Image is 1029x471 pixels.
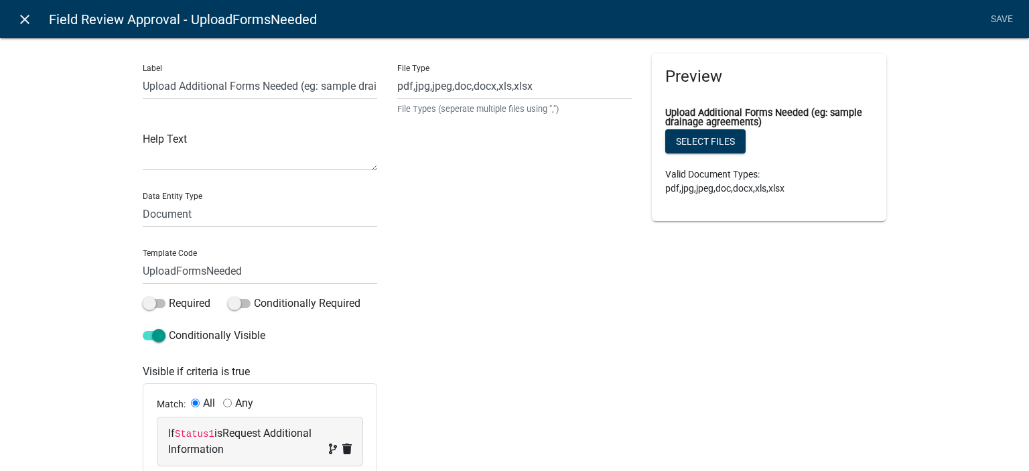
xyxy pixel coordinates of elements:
[168,425,352,458] div: If is
[143,295,210,312] label: Required
[397,103,632,115] small: File Types (seperate multiple files using ",")
[175,429,214,440] code: Status1
[49,6,317,33] span: Field Review Approval - UploadFormsNeeded
[985,7,1018,32] a: Save
[157,399,191,409] span: Match:
[235,398,253,409] label: Any
[17,11,33,27] i: close
[665,129,746,153] button: Select files
[665,169,784,194] span: Valid Document Types: pdf,jpg,jpeg,doc,docx,xls,xlsx
[143,365,356,378] h6: Visible if criteria is true
[228,295,360,312] label: Conditionally Required
[665,109,873,128] label: Upload Additional Forms Needed (eg: sample drainage agreements)
[143,328,265,344] label: Conditionally Visible
[665,67,873,86] h5: Preview
[203,398,215,409] label: All
[168,427,312,456] span: Request Additional Information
